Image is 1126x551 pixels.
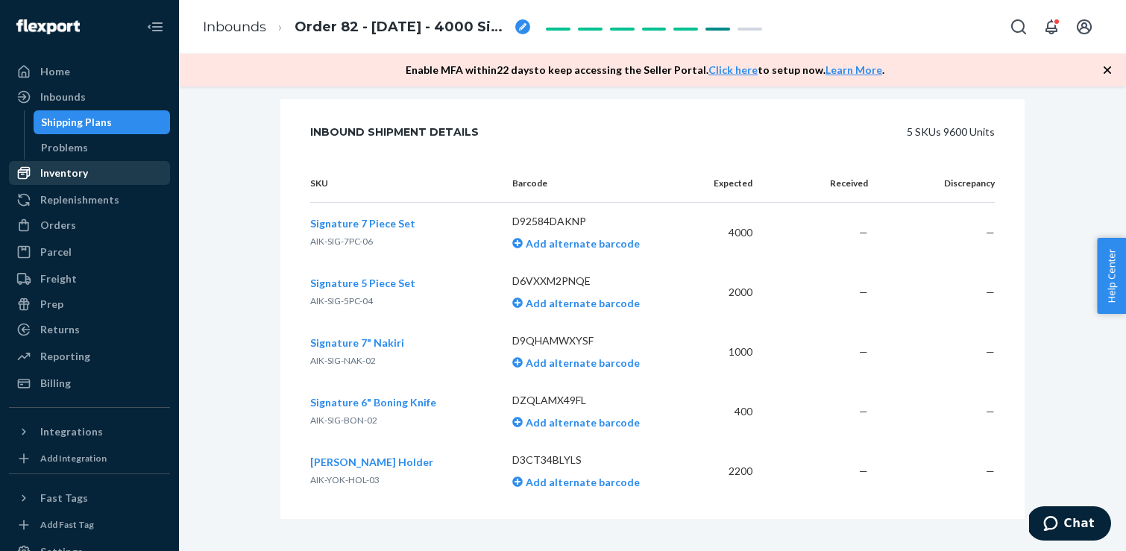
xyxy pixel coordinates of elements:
[1037,12,1066,42] button: Open notifications
[9,188,170,212] a: Replenishments
[512,237,640,250] a: Add alternate barcode
[523,237,640,250] span: Add alternate barcode
[310,415,377,426] span: AIK-SIG-BON-02
[34,136,171,160] a: Problems
[690,382,764,441] td: 400
[500,165,691,203] th: Barcode
[40,64,70,79] div: Home
[9,267,170,291] a: Freight
[512,476,640,488] a: Add alternate barcode
[40,245,72,259] div: Parcel
[310,395,436,410] button: Signature 6" Boning Knife
[512,214,679,229] p: D92584DAKNP
[191,5,542,49] ol: breadcrumbs
[295,18,509,37] span: Order 82 - August 2025 - 4000 Sig-7 + 2000 Sig-5 (Mag. New Pkg), 1000 Nakiri, 400 Boning, 2200 Yo...
[41,115,112,130] div: Shipping Plans
[986,345,995,358] span: —
[523,297,640,309] span: Add alternate barcode
[859,465,868,477] span: —
[690,262,764,322] td: 2000
[880,165,995,203] th: Discrepancy
[310,295,373,306] span: AIK-SIG-5PC-04
[825,63,882,76] a: Learn More
[708,63,758,76] a: Click here
[523,416,640,429] span: Add alternate barcode
[34,110,171,134] a: Shipping Plans
[40,491,88,506] div: Fast Tags
[406,63,884,78] p: Enable MFA within 22 days to keep accessing the Seller Portal. to setup now. .
[310,216,415,231] button: Signature 7 Piece Set
[512,416,640,429] a: Add alternate barcode
[16,19,80,34] img: Flexport logo
[140,12,170,42] button: Close Navigation
[310,474,380,485] span: AIK-YOK-HOL-03
[203,19,266,35] a: Inbounds
[9,318,170,341] a: Returns
[1004,12,1034,42] button: Open Search Box
[523,476,640,488] span: Add alternate barcode
[9,516,170,534] a: Add Fast Tag
[690,322,764,382] td: 1000
[310,276,415,291] button: Signature 5 Piece Set
[690,202,764,262] td: 4000
[986,226,995,239] span: —
[40,452,107,465] div: Add Integration
[9,292,170,316] a: Prep
[512,393,679,408] p: DZQLAMX49FL
[764,165,879,203] th: Received
[310,336,404,349] span: Signature 7" Nakiri
[9,450,170,467] a: Add Integration
[512,274,679,289] p: D6VXXM2PNQE
[40,376,71,391] div: Billing
[40,89,86,104] div: Inbounds
[1029,506,1111,544] iframe: Opens a widget where you can chat to one of our agents
[9,486,170,510] button: Fast Tags
[986,465,995,477] span: —
[1069,12,1099,42] button: Open account menu
[859,345,868,358] span: —
[40,218,76,233] div: Orders
[40,322,80,337] div: Returns
[40,297,63,312] div: Prep
[40,424,103,439] div: Integrations
[986,286,995,298] span: —
[512,356,640,369] a: Add alternate barcode
[310,117,479,147] div: Inbound Shipment Details
[40,192,119,207] div: Replenishments
[310,217,415,230] span: Signature 7 Piece Set
[310,455,433,470] button: [PERSON_NAME] Holder
[512,297,640,309] a: Add alternate barcode
[310,336,404,350] button: Signature 7" Nakiri
[9,161,170,185] a: Inventory
[310,396,436,409] span: Signature 6" Boning Knife
[9,60,170,84] a: Home
[986,405,995,418] span: —
[9,420,170,444] button: Integrations
[690,441,764,501] td: 2200
[310,165,500,203] th: SKU
[1097,238,1126,314] button: Help Center
[512,453,679,467] p: D3CT34BLYLS
[9,344,170,368] a: Reporting
[9,85,170,109] a: Inbounds
[310,355,376,366] span: AIK-SIG-NAK-02
[9,240,170,264] a: Parcel
[859,405,868,418] span: —
[9,213,170,237] a: Orders
[512,117,995,147] div: 5 SKUs 9600 Units
[512,333,679,348] p: D9QHAMWXYSF
[40,166,88,180] div: Inventory
[690,165,764,203] th: Expected
[859,226,868,239] span: —
[40,518,94,531] div: Add Fast Tag
[310,236,373,247] span: AIK-SIG-7PC-06
[9,371,170,395] a: Billing
[523,356,640,369] span: Add alternate barcode
[859,286,868,298] span: —
[41,140,88,155] div: Problems
[310,456,433,468] span: [PERSON_NAME] Holder
[40,271,77,286] div: Freight
[310,277,415,289] span: Signature 5 Piece Set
